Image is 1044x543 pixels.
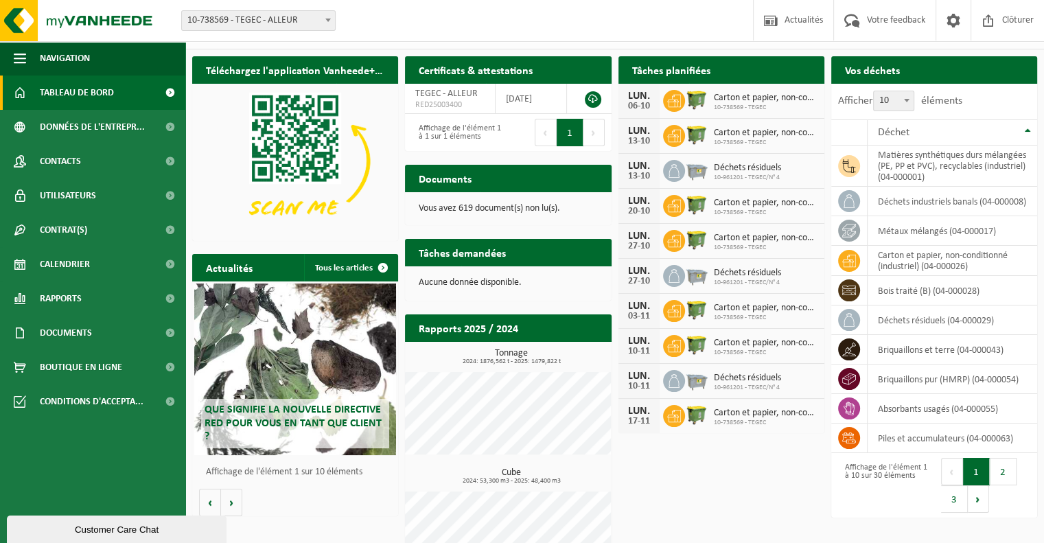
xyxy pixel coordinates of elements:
span: TEGEC - ALLEUR [415,89,478,99]
td: briquaillons pur (HMRP) (04-000054) [868,365,1037,394]
span: Contrat(s) [40,213,87,247]
div: LUN. [625,231,653,242]
span: 10-738569 - TEGEC [714,244,817,252]
div: 13-10 [625,137,653,146]
span: 10-961201 - TEGEC/N° 4 [714,174,781,182]
span: 10-738569 - TEGEC [714,349,817,357]
h2: Tâches demandées [405,239,520,266]
div: 27-10 [625,277,653,286]
div: Affichage de l'élément 1 à 10 sur 30 éléments [838,457,927,514]
div: 06-10 [625,102,653,111]
td: bois traité (B) (04-000028) [868,276,1037,305]
h2: Certificats & attestations [405,56,546,83]
span: Navigation [40,41,90,76]
span: Que signifie la nouvelle directive RED pour vous en tant que client ? [205,404,382,441]
td: matières synthétiques durs mélangées (PE, PP et PVC), recyclables (industriel) (04-000001) [868,146,1037,187]
span: Rapports [40,281,82,316]
div: LUN. [625,406,653,417]
span: 2024: 53,300 m3 - 2025: 48,400 m3 [412,478,611,485]
div: 13-10 [625,172,653,181]
a: Consulter les rapports [492,341,610,369]
img: WB-1100-HPE-GN-50 [685,333,708,356]
p: Vous avez 619 document(s) non lu(s). [419,204,597,213]
div: 27-10 [625,242,653,251]
span: Carton et papier, non-conditionné (industriel) [714,303,817,314]
button: 1 [963,458,990,485]
td: métaux mélangés (04-000017) [868,216,1037,246]
div: 03-11 [625,312,653,321]
h3: Tonnage [412,349,611,365]
span: 10-738569 - TEGEC [714,104,817,112]
a: Tous les articles [304,254,397,281]
h2: Rapports 2025 / 2024 [405,314,532,341]
span: RED25003400 [415,100,485,111]
span: 10-738569 - TEGEC [714,139,817,147]
label: Afficher éléments [838,95,962,106]
span: Déchets résiduels [714,373,781,384]
td: [DATE] [496,84,567,114]
img: WB-1100-HPE-GN-50 [685,193,708,216]
td: Piles et accumulateurs (04-000063) [868,424,1037,453]
p: Affichage de l'élément 1 sur 10 éléments [206,467,391,477]
span: 10 [873,91,914,111]
iframe: chat widget [7,513,229,543]
img: WB-1100-HPE-GN-50 [685,123,708,146]
button: Next [968,485,989,513]
span: 10-738569 - TEGEC [714,209,817,217]
span: Déchet [878,127,909,138]
h3: Cube [412,468,611,485]
button: 3 [941,485,968,513]
span: 2024: 1876,562 t - 2025: 1479,822 t [412,358,611,365]
img: WB-1100-HPE-GN-50 [685,88,708,111]
span: Documents [40,316,92,350]
span: Carton et papier, non-conditionné (industriel) [714,233,817,244]
h2: Vos déchets [831,56,914,83]
div: LUN. [625,336,653,347]
span: Conditions d'accepta... [40,384,143,419]
span: Déchets résiduels [714,163,781,174]
div: LUN. [625,126,653,137]
h2: Actualités [192,254,266,281]
div: LUN. [625,371,653,382]
td: briquaillons et terre (04-000043) [868,335,1037,365]
img: WB-2500-GAL-GY-04 [685,263,708,286]
img: WB-2500-GAL-GY-04 [685,158,708,181]
span: 10-961201 - TEGEC/N° 4 [714,384,781,392]
img: WB-1100-HPE-GN-50 [685,298,708,321]
img: WB-1100-HPE-GN-50 [685,228,708,251]
span: Données de l'entrepr... [40,110,145,144]
div: LUN. [625,161,653,172]
div: 17-11 [625,417,653,426]
h2: Documents [405,165,485,192]
button: Next [583,119,605,146]
div: 10-11 [625,382,653,391]
span: Carton et papier, non-conditionné (industriel) [714,338,817,349]
span: 10 [874,91,914,111]
span: Contacts [40,144,81,178]
td: carton et papier, non-conditionné (industriel) (04-000026) [868,246,1037,276]
span: Déchets résiduels [714,268,781,279]
span: Carton et papier, non-conditionné (industriel) [714,93,817,104]
div: LUN. [625,196,653,207]
span: Calendrier [40,247,90,281]
td: déchets résiduels (04-000029) [868,305,1037,335]
span: Carton et papier, non-conditionné (industriel) [714,408,817,419]
span: Carton et papier, non-conditionné (industriel) [714,128,817,139]
button: Previous [535,119,557,146]
a: Que signifie la nouvelle directive RED pour vous en tant que client ? [194,284,396,455]
button: 2 [990,458,1017,485]
span: 10-738569 - TEGEC - ALLEUR [182,11,335,30]
span: Tableau de bord [40,76,114,110]
div: LUN. [625,301,653,312]
div: 10-11 [625,347,653,356]
td: absorbants usagés (04-000055) [868,394,1037,424]
div: LUN. [625,266,653,277]
span: 10-961201 - TEGEC/N° 4 [714,279,781,287]
img: WB-1100-HPE-GN-50 [685,403,708,426]
div: LUN. [625,91,653,102]
span: 10-738569 - TEGEC [714,419,817,427]
p: Aucune donnée disponible. [419,278,597,288]
button: Previous [941,458,963,485]
img: WB-2500-GAL-GY-04 [685,368,708,391]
